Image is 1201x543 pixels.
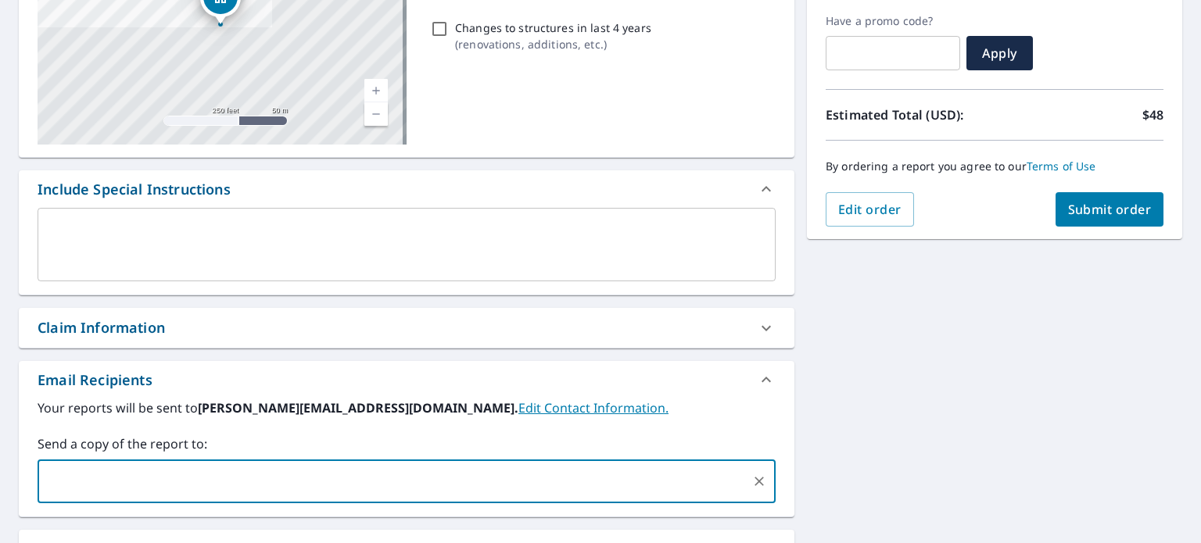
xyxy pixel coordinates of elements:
[38,398,776,417] label: Your reports will be sent to
[826,192,914,227] button: Edit order
[38,317,165,338] div: Claim Information
[838,201,902,218] span: Edit order
[38,370,152,391] div: Email Recipients
[455,36,651,52] p: ( renovations, additions, etc. )
[748,470,770,492] button: Clear
[19,308,794,348] div: Claim Information
[364,79,388,102] a: Current Level 17, Zoom In
[1142,105,1163,124] p: $48
[826,159,1163,173] p: By ordering a report you agree to our
[1056,192,1164,227] button: Submit order
[38,179,231,200] div: Include Special Instructions
[455,20,651,36] p: Changes to structures in last 4 years
[826,105,995,124] p: Estimated Total (USD):
[518,399,669,416] a: EditContactInfo
[826,14,960,28] label: Have a promo code?
[364,102,388,126] a: Current Level 17, Zoom Out
[979,45,1020,62] span: Apply
[38,434,776,453] label: Send a copy of the report to:
[1068,201,1152,218] span: Submit order
[1027,159,1096,173] a: Terms of Use
[19,170,794,208] div: Include Special Instructions
[198,399,518,416] b: [PERSON_NAME][EMAIL_ADDRESS][DOMAIN_NAME].
[19,361,794,398] div: Email Recipients
[966,36,1033,70] button: Apply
